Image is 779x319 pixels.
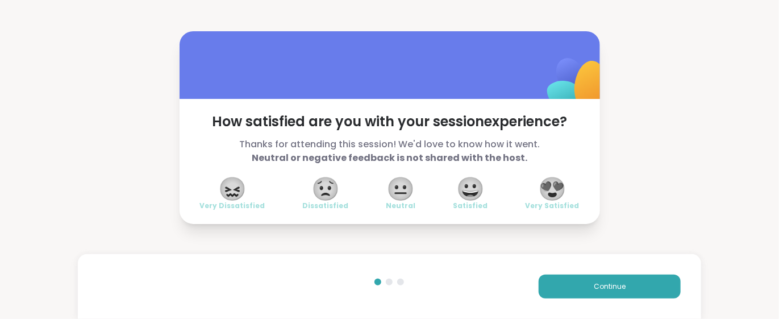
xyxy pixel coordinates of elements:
img: ShareWell Logomark [520,28,634,142]
span: 😟 [311,179,340,199]
button: Continue [539,275,681,299]
span: 😖 [218,179,247,199]
span: Very Satisfied [526,201,580,210]
span: 😐 [387,179,415,199]
span: 😍 [538,179,566,199]
b: Neutral or negative feedback is not shared with the host. [252,151,527,164]
span: Dissatisfied [303,201,349,210]
span: How satisfied are you with your session experience? [200,113,580,131]
span: Thanks for attending this session! We'd love to know how it went. [200,138,580,165]
span: Neutral [386,201,416,210]
span: 😀 [456,179,485,199]
span: Continue [594,281,626,292]
span: Satisfied [453,201,488,210]
span: Very Dissatisfied [200,201,265,210]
